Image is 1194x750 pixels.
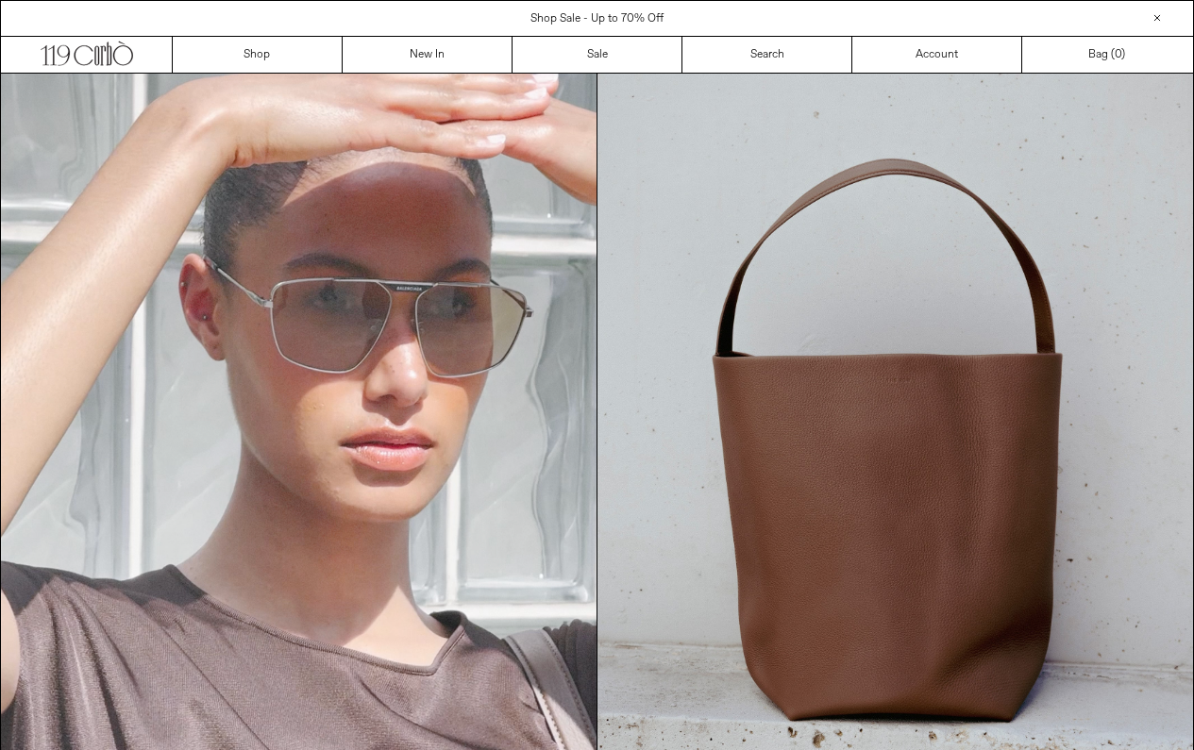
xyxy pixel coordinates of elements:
a: Account [852,37,1022,73]
span: ) [1115,46,1125,63]
a: Shop Sale - Up to 70% Off [530,11,664,26]
a: New In [343,37,513,73]
span: 0 [1115,47,1121,62]
a: Sale [513,37,682,73]
a: Search [682,37,852,73]
a: Bag () [1022,37,1192,73]
a: Shop [173,37,343,73]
